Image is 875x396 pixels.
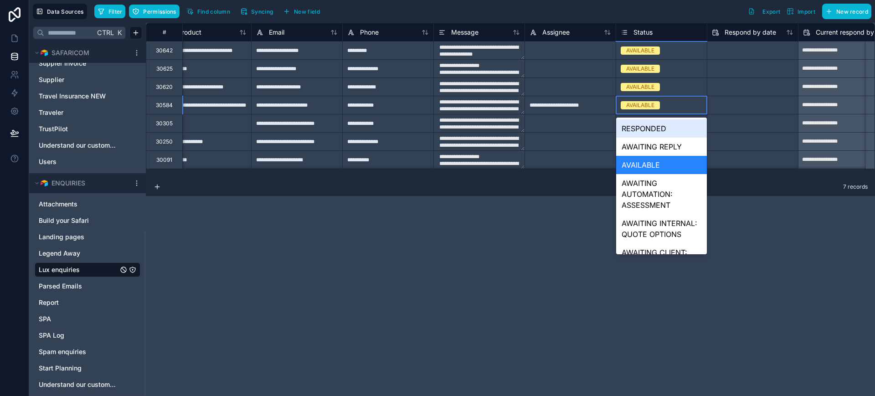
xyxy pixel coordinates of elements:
div: Parsed Emails [35,279,140,293]
div: AVAILABLE [626,83,654,91]
span: Travel Insurance NEW [39,92,106,101]
span: Status [633,28,653,37]
span: Understand our customers [39,380,118,389]
div: Users [35,154,140,169]
img: Airtable Logo [41,180,48,187]
div: Understand our customers [35,377,140,392]
span: Export [762,8,780,15]
span: Import [798,8,815,15]
span: Lux enquiries [39,265,80,274]
div: Attachments [35,197,140,211]
a: Suppler Invoice [39,59,118,68]
span: Permissions [143,8,176,15]
span: Ctrl [96,27,115,38]
button: Data Sources [33,4,87,19]
span: Build your Safari [39,216,89,225]
span: Find column [197,8,230,15]
span: Phone [360,28,379,37]
span: Spam enquiries [39,347,86,356]
button: Find column [183,5,233,18]
img: Airtable Logo [41,49,48,57]
div: Start Planning [35,361,140,375]
a: Lux enquiries [39,265,118,274]
span: Filter [108,8,123,15]
span: ENQUIRIES [51,179,85,188]
a: Understand our customers [39,141,118,150]
div: Understand our customers [35,138,140,153]
a: Start Planning [39,364,118,373]
span: Traveler [39,108,63,117]
button: New record [822,4,871,19]
div: AVAILABLE [626,101,654,109]
span: Supplier [39,75,64,84]
button: New field [280,5,323,18]
button: Permissions [129,5,179,18]
button: Export [745,4,783,19]
div: AWAITING CLIENT: QUOTE OPTIONS SENT [616,243,707,283]
span: SAFARICOM [51,48,89,57]
span: TrustPilot [39,124,68,134]
div: AWAITING REPLY [616,138,707,156]
div: 30584 [156,102,173,109]
div: 30625 [156,65,173,72]
span: Parsed Emails [39,282,82,291]
a: Report [39,298,118,307]
a: Supplier [39,75,118,84]
a: Travel Insurance NEW [39,92,118,101]
div: Build your Safari [35,213,140,228]
a: TrustPilot [39,124,118,134]
div: # [153,29,175,36]
div: Report [35,295,140,310]
a: New record [818,4,871,19]
div: AVAILABLE [616,156,707,174]
span: 7 records [843,183,868,190]
div: AWAITING INTERNAL: QUOTE OPTIONS [616,214,707,243]
span: SPA Log [39,331,64,340]
span: Message [451,28,479,37]
a: Legend Away [39,249,118,258]
span: Product [178,28,201,37]
span: Data Sources [47,8,84,15]
div: SPA [35,312,140,326]
span: Respond by date [725,28,776,37]
span: New field [294,8,320,15]
span: K [116,30,123,36]
button: Airtable LogoENQUIRIES [33,177,129,190]
span: SPA [39,314,51,324]
div: AVAILABLE [626,65,654,73]
div: TrustPilot [35,122,140,136]
a: Landing pages [39,232,118,242]
span: Suppler Invoice [39,59,86,68]
div: 30620 [156,83,173,91]
div: Travel Insurance NEW [35,89,140,103]
a: Spam enquiries [39,347,118,356]
div: 30642 [156,47,173,54]
div: 30250 [156,138,173,145]
button: Filter [94,5,126,18]
a: SPA [39,314,118,324]
a: Syncing [237,5,280,18]
a: Traveler [39,108,118,117]
a: Users [39,157,118,166]
div: Supplier [35,72,140,87]
span: Users [39,157,57,166]
span: Email [269,28,284,37]
a: Parsed Emails [39,282,118,291]
span: Start Planning [39,364,82,373]
span: Attachments [39,200,77,209]
div: 30091 [156,156,172,164]
div: 30305 [156,120,173,127]
span: Legend Away [39,249,80,258]
div: Landing pages [35,230,140,244]
div: Lux enquiries [35,262,140,277]
button: Airtable LogoSAFARICOM [33,46,129,59]
button: Syncing [237,5,276,18]
span: Assignee [542,28,570,37]
a: SPA Log [39,331,118,340]
div: Traveler [35,105,140,120]
div: AVAILABLE [626,46,654,55]
span: Syncing [251,8,273,15]
div: RESPONDED [616,119,707,138]
span: Report [39,298,59,307]
div: Spam enquiries [35,345,140,359]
